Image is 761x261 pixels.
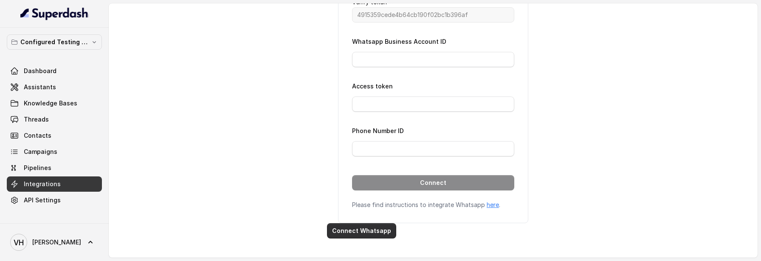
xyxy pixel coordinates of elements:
[24,99,77,108] span: Knowledge Bases
[352,82,393,90] label: Access token
[24,164,51,172] span: Pipelines
[24,131,51,140] span: Contacts
[24,148,57,156] span: Campaigns
[7,160,102,176] a: Pipelines
[352,127,404,134] label: Phone Number ID
[7,34,102,50] button: Configured Testing Workspace
[14,238,24,247] text: VH
[24,67,56,75] span: Dashboard
[352,175,514,190] button: Connect
[7,230,102,254] a: [PERSON_NAME]
[24,180,61,188] span: Integrations
[7,79,102,95] a: Assistants
[7,96,102,111] a: Knowledge Bases
[7,128,102,143] a: Contacts
[7,176,102,192] a: Integrations
[32,238,81,247] span: [PERSON_NAME]
[327,223,396,238] button: Connect Whatsapp
[487,201,499,208] a: here
[20,37,88,47] p: Configured Testing Workspace
[352,38,446,45] label: Whatsapp Business Account ID
[7,193,102,208] a: API Settings
[7,112,102,127] a: Threads
[20,7,89,20] img: light.svg
[7,63,102,79] a: Dashboard
[24,115,49,124] span: Threads
[7,144,102,159] a: Campaigns
[24,83,56,91] span: Assistants
[24,196,61,204] span: API Settings
[352,201,514,209] p: Please find instructions to integrate Whatsapp .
